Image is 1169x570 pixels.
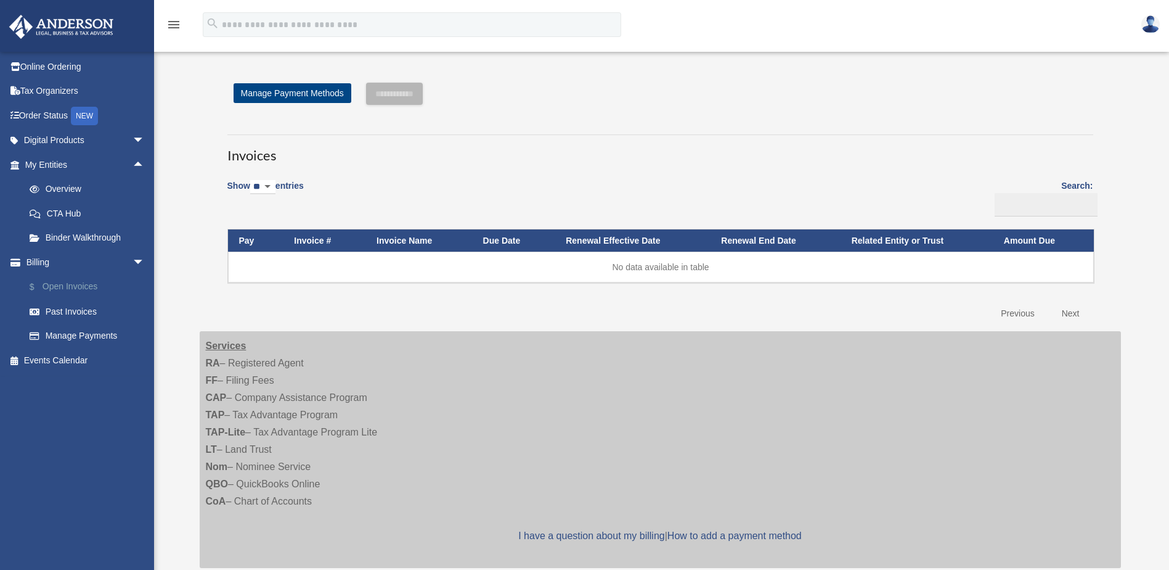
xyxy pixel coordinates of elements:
[132,152,157,178] span: arrow_drop_up
[71,107,98,125] div: NEW
[518,531,664,541] a: I have a question about my billing
[9,103,163,128] a: Order StatusNEW
[206,341,246,351] strong: Services
[227,178,304,207] label: Show entries
[206,17,219,30] i: search
[993,229,1094,252] th: Amount Due: activate to sort column ascending
[472,229,555,252] th: Due Date: activate to sort column ascending
[365,229,472,252] th: Invoice Name: activate to sort column ascending
[841,229,993,252] th: Related Entity or Trust: activate to sort column ascending
[9,79,163,104] a: Tax Organizers
[9,250,163,275] a: Billingarrow_drop_down
[166,22,181,32] a: menu
[710,229,840,252] th: Renewal End Date: activate to sort column ascending
[992,301,1043,326] a: Previous
[206,375,218,386] strong: FF
[17,299,163,324] a: Past Invoices
[206,392,227,403] strong: CAP
[206,527,1115,545] p: |
[132,128,157,154] span: arrow_drop_down
[250,180,275,194] select: Showentries
[206,427,246,437] strong: TAP-Lite
[166,17,181,32] i: menu
[9,128,163,153] a: Digital Productsarrow_drop_down
[206,479,228,489] strong: QBO
[36,279,43,295] span: $
[283,229,365,252] th: Invoice #: activate to sort column ascending
[1053,301,1089,326] a: Next
[206,496,226,506] strong: CoA
[206,410,225,420] strong: TAP
[17,201,163,226] a: CTA Hub
[206,444,217,455] strong: LT
[9,54,163,79] a: Online Ordering
[132,250,157,275] span: arrow_drop_down
[995,193,1098,217] input: Search:
[6,15,117,39] img: Anderson Advisors Platinum Portal
[200,331,1121,568] div: – Registered Agent – Filing Fees – Company Assistance Program – Tax Advantage Program – Tax Advan...
[17,177,163,202] a: Overview
[17,226,163,250] a: Binder Walkthrough
[206,461,228,472] strong: Nom
[227,134,1093,165] h3: Invoices
[228,229,283,252] th: Pay: activate to sort column descending
[1141,15,1160,33] img: User Pic
[667,531,802,541] a: How to add a payment method
[990,178,1093,217] label: Search:
[206,358,220,368] strong: RA
[228,252,1094,283] td: No data available in table
[9,348,163,373] a: Events Calendar
[17,275,163,300] a: $Open Invoices
[17,324,163,349] a: Manage Payments
[234,83,351,103] a: Manage Payment Methods
[555,229,710,252] th: Renewal Effective Date: activate to sort column ascending
[9,152,163,177] a: My Entitiesarrow_drop_up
